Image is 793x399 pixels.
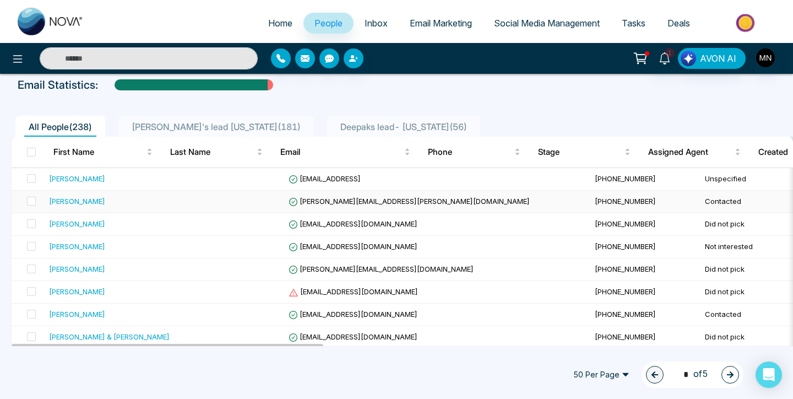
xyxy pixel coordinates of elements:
[289,197,530,206] span: [PERSON_NAME][EMAIL_ADDRESS][PERSON_NAME][DOMAIN_NAME]
[49,263,105,274] div: [PERSON_NAME]
[49,196,105,207] div: [PERSON_NAME]
[428,145,512,159] span: Phone
[399,13,483,34] a: Email Marketing
[354,13,399,34] a: Inbox
[529,137,639,168] th: Stage
[18,77,98,93] p: Email Statistics:
[161,137,271,168] th: Last Name
[595,197,656,206] span: [PHONE_NUMBER]
[538,145,622,159] span: Stage
[639,137,749,168] th: Assigned Agent
[53,145,144,159] span: First Name
[268,18,292,29] span: Home
[678,48,746,69] button: AVON AI
[681,51,696,66] img: Lead Flow
[127,121,305,132] span: [PERSON_NAME]'s lead [US_STATE] ( 181 )
[289,219,417,228] span: [EMAIL_ADDRESS][DOMAIN_NAME]
[595,287,656,296] span: [PHONE_NUMBER]
[289,242,417,251] span: [EMAIL_ADDRESS][DOMAIN_NAME]
[756,48,775,67] img: User Avatar
[611,13,656,34] a: Tasks
[595,265,656,273] span: [PHONE_NUMBER]
[494,18,600,29] span: Social Media Management
[289,287,418,296] span: [EMAIL_ADDRESS][DOMAIN_NAME]
[595,310,656,319] span: [PHONE_NUMBER]
[595,242,656,251] span: [PHONE_NUMBER]
[271,137,419,168] th: Email
[410,18,472,29] span: Email Marketing
[622,18,645,29] span: Tasks
[651,48,678,67] a: 1
[49,218,105,229] div: [PERSON_NAME]
[289,332,417,341] span: [EMAIL_ADDRESS][DOMAIN_NAME]
[336,121,471,132] span: Deepaks lead- [US_STATE] ( 56 )
[419,137,529,168] th: Phone
[314,18,343,29] span: People
[24,121,96,132] span: All People ( 238 )
[595,174,656,183] span: [PHONE_NUMBER]
[18,8,84,35] img: Nova CRM Logo
[667,18,690,29] span: Deals
[756,362,782,388] div: Open Intercom Messenger
[49,173,105,184] div: [PERSON_NAME]
[566,366,637,384] span: 50 Per Page
[595,219,656,228] span: [PHONE_NUMBER]
[49,241,105,252] div: [PERSON_NAME]
[289,265,474,273] span: [PERSON_NAME][EMAIL_ADDRESS][DOMAIN_NAME]
[365,18,388,29] span: Inbox
[280,145,401,159] span: Email
[45,137,161,168] th: First Name
[289,174,361,183] span: [EMAIL_ADDRESS]
[483,13,611,34] a: Social Media Management
[595,332,656,341] span: [PHONE_NUMBER]
[656,13,701,34] a: Deals
[49,331,170,342] div: [PERSON_NAME] & [PERSON_NAME]
[170,145,254,159] span: Last Name
[700,52,736,65] span: AVON AI
[49,309,105,320] div: [PERSON_NAME]
[665,48,675,58] span: 1
[289,310,417,319] span: [EMAIL_ADDRESS][DOMAIN_NAME]
[303,13,354,34] a: People
[257,13,303,34] a: Home
[677,367,708,382] span: of 5
[707,10,786,35] img: Market-place.gif
[648,145,732,159] span: Assigned Agent
[49,286,105,297] div: [PERSON_NAME]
